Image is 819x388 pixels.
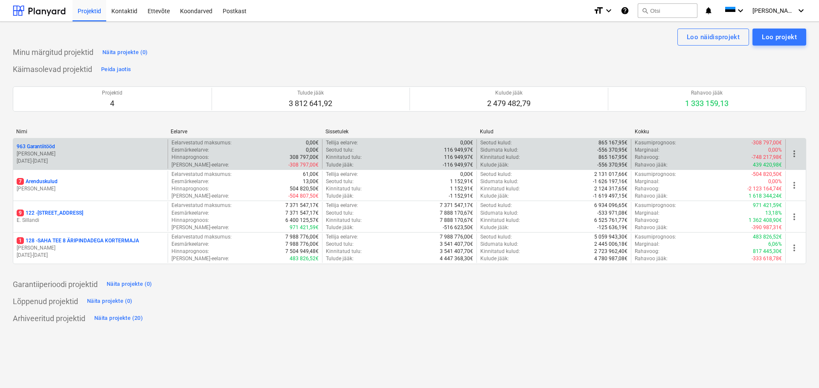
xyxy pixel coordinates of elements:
[440,217,473,224] p: 7 888 170,67€
[440,255,473,262] p: 4 447 368,30€
[17,178,164,193] div: 7Arenduskulud[PERSON_NAME]
[101,65,131,75] div: Peida jaotis
[289,98,332,109] p: 3 812 641,92
[326,154,362,161] p: Kinnitatud tulu :
[480,147,518,154] p: Sidumata kulud :
[789,212,799,222] span: more_vert
[171,171,232,178] p: Eelarvestatud maksumus :
[285,233,319,241] p: 7 988 776,00€
[171,224,229,231] p: [PERSON_NAME]-eelarve :
[17,158,164,165] p: [DATE] - [DATE]
[13,313,85,324] p: Arhiveeritud projektid
[480,210,518,217] p: Sidumata kulud :
[171,193,229,200] p: [PERSON_NAME]-eelarve :
[749,217,782,224] p: 1 362 408,90€
[16,129,164,135] div: Nimi
[594,185,627,193] p: 2 124 317,65€
[685,89,729,97] p: Rahavoo jääk
[621,6,629,16] i: Abikeskus
[635,241,659,248] p: Marginaal :
[444,147,473,154] p: 116 949,97€
[13,64,92,75] p: Käimasolevad projektid
[593,6,604,16] i: format_size
[285,248,319,255] p: 7 504 949,48€
[753,248,782,255] p: 817 445,30€
[635,139,676,147] p: Kasumiprognoos :
[789,243,799,253] span: more_vert
[752,171,782,178] p: -504 820,50€
[285,217,319,224] p: 6 400 125,57€
[306,139,319,147] p: 0,00€
[480,255,509,262] p: Kulude jääk :
[480,233,512,241] p: Seotud kulud :
[597,210,627,217] p: -533 971,08€
[752,7,795,14] span: [PERSON_NAME]
[487,89,531,97] p: Kulude jääk
[752,224,782,231] p: -390 987,31€
[171,161,229,169] p: [PERSON_NAME]-eelarve :
[789,149,799,159] span: more_vert
[290,154,319,161] p: 308 797,00€
[326,248,362,255] p: Kinnitatud tulu :
[704,6,713,16] i: notifications
[480,171,512,178] p: Seotud kulud :
[753,202,782,209] p: 971 421,59€
[17,210,164,224] div: 9122 -[STREET_ADDRESS]E. Sillandi
[765,210,782,217] p: 13,18%
[102,98,122,109] p: 4
[450,178,473,185] p: 1 152,91€
[789,180,799,190] span: more_vert
[326,241,354,248] p: Seotud tulu :
[487,98,531,109] p: 2 479 482,79
[480,178,518,185] p: Sidumata kulud :
[171,241,209,248] p: Eesmärkeelarve :
[685,98,729,109] p: 1 333 159,13
[635,248,659,255] p: Rahavoog :
[440,210,473,217] p: 7 888 170,67€
[480,154,520,161] p: Kinnitatud kulud :
[171,202,232,209] p: Eelarvestatud maksumus :
[480,193,509,200] p: Kulude jääk :
[171,248,209,255] p: Hinnaprognoos :
[102,48,148,57] div: Näita projekte (0)
[768,241,782,248] p: 6,06%
[480,139,512,147] p: Seotud kulud :
[444,154,473,161] p: 116 949,97€
[642,7,648,14] span: search
[326,171,358,178] p: Tellija eelarve :
[13,279,98,290] p: Garantiiperioodi projektid
[460,139,473,147] p: 0,00€
[171,255,229,262] p: [PERSON_NAME]-eelarve :
[107,279,152,289] div: Näita projekte (0)
[598,154,627,161] p: 865 167,95€
[480,129,627,135] div: Kulud
[288,161,319,169] p: -308 797,00€
[17,237,139,244] p: 128 - SAHA TEE 8 ÄRIPINDADEGA KORTERMAJA
[326,161,354,169] p: Tulude jääk :
[285,210,319,217] p: 7 371 547,17€
[635,193,668,200] p: Rahavoo jääk :
[290,224,319,231] p: 971 421,59€
[594,202,627,209] p: 6 934 096,65€
[593,193,627,200] p: -1 619 497,15€
[171,139,232,147] p: Eelarvestatud maksumus :
[752,255,782,262] p: -333 618,78€
[687,32,740,43] div: Loo näidisprojekt
[92,312,145,325] button: Näita projekte (20)
[17,210,83,217] p: 122 - [STREET_ADDRESS]
[325,129,473,135] div: Sissetulek
[638,3,697,18] button: Otsi
[749,193,782,200] p: 1 618 344,24€
[594,241,627,248] p: 2 445 006,18€
[598,139,627,147] p: 865 167,95€
[752,139,782,147] p: -308 797,00€
[594,171,627,178] p: 2 131 017,66€
[635,161,668,169] p: Rahavoo jääk :
[326,185,362,193] p: Kinnitatud tulu :
[635,178,659,185] p: Marginaal :
[597,147,627,154] p: -556 370,95€
[449,193,473,200] p: -1 152,91€
[635,154,659,161] p: Rahavoog :
[171,129,318,135] div: Eelarve
[635,255,668,262] p: Rahavoo jääk :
